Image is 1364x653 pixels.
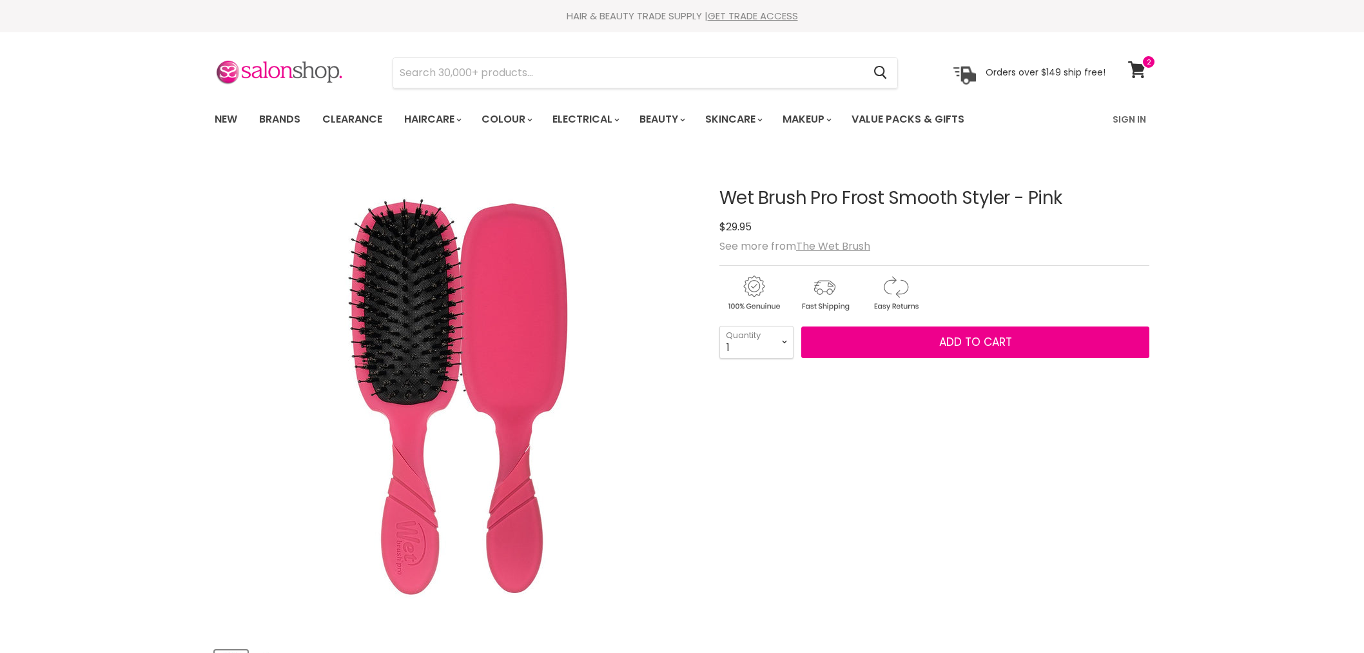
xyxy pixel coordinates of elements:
img: shipping.gif [790,274,859,313]
div: HAIR & BEAUTY TRADE SUPPLY | [199,10,1165,23]
ul: Main menu [205,101,1040,138]
a: Beauty [630,106,693,133]
a: New [205,106,247,133]
h1: Wet Brush Pro Frost Smooth Styler - Pink [719,188,1149,208]
form: Product [393,57,898,88]
a: Value Packs & Gifts [842,106,974,133]
p: Orders over $149 ship free! [986,66,1106,78]
a: The Wet Brush [796,239,870,254]
input: Search [393,58,863,88]
a: GET TRADE ACCESS [708,9,798,23]
a: Clearance [313,106,392,133]
span: See more from [719,239,870,254]
span: $29.95 [719,219,752,234]
a: Colour [472,106,540,133]
a: Sign In [1105,106,1154,133]
button: Add to cart [801,326,1149,359]
a: Skincare [696,106,770,133]
a: Makeup [773,106,839,133]
button: Search [863,58,897,88]
a: Brands [249,106,310,133]
img: returns.gif [861,274,930,313]
img: Wet Brush Pro Frost Smooth Styler - Pink [229,171,681,623]
a: Haircare [395,106,469,133]
a: Electrical [543,106,627,133]
div: Wet Brush Pro Frost Smooth Styler - Pink image. Click or Scroll to Zoom. [215,156,696,638]
span: Add to cart [939,334,1012,350]
nav: Main [199,101,1165,138]
img: genuine.gif [719,274,788,313]
select: Quantity [719,326,794,358]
